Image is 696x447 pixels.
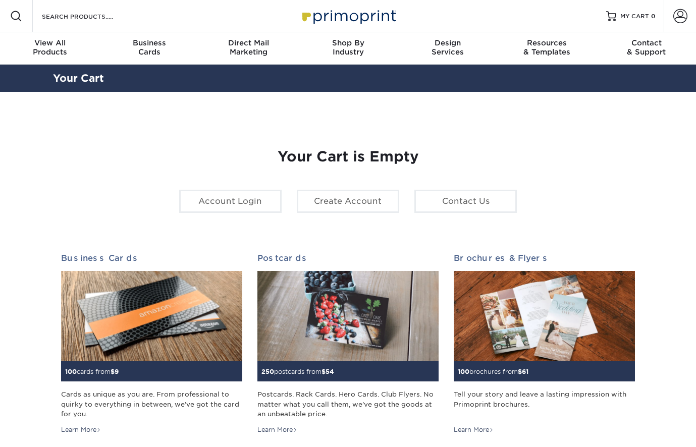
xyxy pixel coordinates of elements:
span: $ [111,368,115,375]
img: Business Cards [61,271,242,362]
span: Shop By [298,38,398,47]
a: DesignServices [398,32,497,65]
span: Design [398,38,497,47]
div: Services [398,38,497,57]
span: $ [322,368,326,375]
span: Business [99,38,199,47]
div: Learn More [61,425,101,434]
h2: Business Cards [61,253,242,263]
img: Brochures & Flyers [454,271,635,362]
span: 100 [458,368,469,375]
span: 54 [326,368,334,375]
a: Resources& Templates [497,32,597,65]
span: Direct Mail [199,38,298,47]
a: Business Cards 100cards from$9 Cards as unique as you are. From professional to quirky to everyth... [61,253,242,435]
a: Contact& Support [597,32,696,65]
small: cards from [65,368,119,375]
a: Shop ByIndustry [298,32,398,65]
h2: Postcards [257,253,439,263]
span: 9 [115,368,119,375]
h1: Your Cart is Empty [61,148,635,165]
img: Postcards [257,271,439,362]
div: Learn More [454,425,494,434]
a: BusinessCards [99,32,199,65]
div: Marketing [199,38,298,57]
div: Industry [298,38,398,57]
a: Account Login [179,190,282,213]
span: Resources [497,38,597,47]
a: Direct MailMarketing [199,32,298,65]
span: 61 [522,368,528,375]
span: 0 [651,13,656,20]
div: Cards as unique as you are. From professional to quirky to everything in between, we've got the c... [61,389,242,418]
span: $ [518,368,522,375]
a: Create Account [297,190,399,213]
span: 100 [65,368,77,375]
div: Learn More [257,425,297,434]
span: Contact [597,38,696,47]
small: brochures from [458,368,528,375]
a: Your Cart [53,72,104,84]
img: Primoprint [298,5,399,27]
input: SEARCH PRODUCTS..... [41,10,139,22]
a: Brochures & Flyers 100brochures from$61 Tell your story and leave a lasting impression with Primo... [454,253,635,435]
div: & Templates [497,38,597,57]
div: Cards [99,38,199,57]
span: MY CART [620,12,649,21]
div: Postcards. Rack Cards. Hero Cards. Club Flyers. No matter what you call them, we've got the goods... [257,389,439,418]
small: postcards from [261,368,334,375]
span: 250 [261,368,274,375]
a: Contact Us [414,190,517,213]
h2: Brochures & Flyers [454,253,635,263]
div: Tell your story and leave a lasting impression with Primoprint brochures. [454,389,635,418]
div: & Support [597,38,696,57]
a: Postcards 250postcards from$54 Postcards. Rack Cards. Hero Cards. Club Flyers. No matter what you... [257,253,439,435]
